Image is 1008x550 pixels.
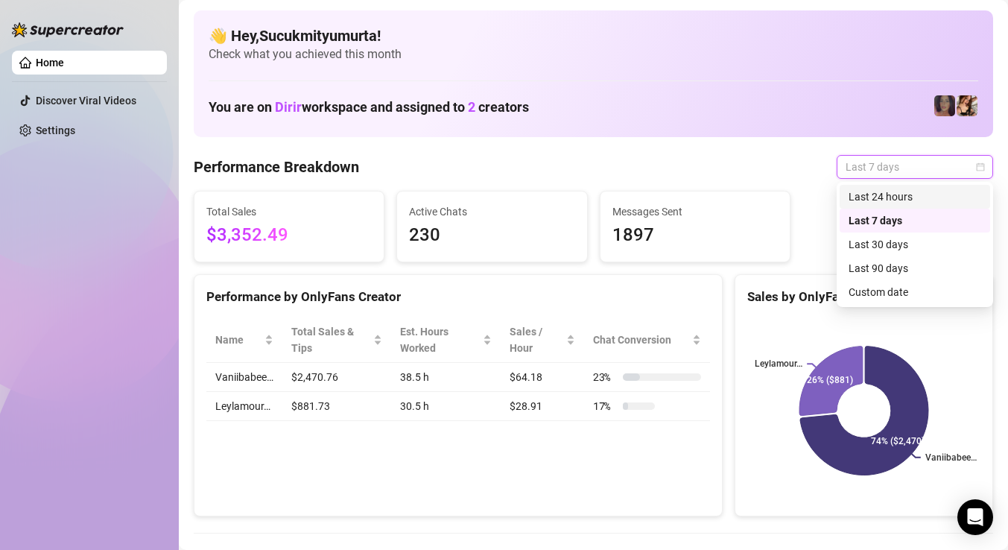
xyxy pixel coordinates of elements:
[846,156,984,178] span: Last 7 days
[840,209,990,233] div: Last 7 days
[36,124,75,136] a: Settings
[194,157,359,177] h4: Performance Breakdown
[957,499,993,535] div: Open Intercom Messenger
[468,99,475,115] span: 2
[976,162,985,171] span: calendar
[206,392,282,421] td: Leylamour…
[282,392,391,421] td: $881.73
[206,221,372,250] span: $3,352.49
[36,95,136,107] a: Discover Viral Videos
[925,452,977,463] text: Vaniibabee…
[849,284,981,300] div: Custom date
[747,287,980,307] div: Sales by OnlyFans Creator
[209,25,978,46] h4: 👋 Hey, Sucukmityumurta !
[209,99,529,116] h1: You are on workspace and assigned to creators
[209,46,978,63] span: Check what you achieved this month
[593,398,617,414] span: 17 %
[501,363,584,392] td: $64.18
[275,99,302,115] span: Dirir
[409,221,574,250] span: 230
[584,317,710,363] th: Chat Conversion
[849,236,981,253] div: Last 30 days
[391,363,501,392] td: 38.5 h
[206,317,282,363] th: Name
[612,203,778,220] span: Messages Sent
[391,392,501,421] td: 30.5 h
[840,256,990,280] div: Last 90 days
[215,332,261,348] span: Name
[12,22,124,37] img: logo-BBDzfeDw.svg
[849,260,981,276] div: Last 90 days
[282,317,391,363] th: Total Sales & Tips
[840,185,990,209] div: Last 24 hours
[593,369,617,385] span: 23 %
[400,323,480,356] div: Est. Hours Worked
[409,203,574,220] span: Active Chats
[849,189,981,205] div: Last 24 hours
[957,95,977,116] img: Vaniibabee
[36,57,64,69] a: Home
[291,323,370,356] span: Total Sales & Tips
[206,203,372,220] span: Total Sales
[612,221,778,250] span: 1897
[593,332,689,348] span: Chat Conversion
[849,212,981,229] div: Last 7 days
[840,280,990,304] div: Custom date
[206,287,710,307] div: Performance by OnlyFans Creator
[206,363,282,392] td: Vaniibabee…
[282,363,391,392] td: $2,470.76
[934,95,955,116] img: Leylamour
[510,323,563,356] span: Sales / Hour
[840,233,990,256] div: Last 30 days
[501,392,584,421] td: $28.91
[501,317,584,363] th: Sales / Hour
[755,358,802,369] text: Leylamour…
